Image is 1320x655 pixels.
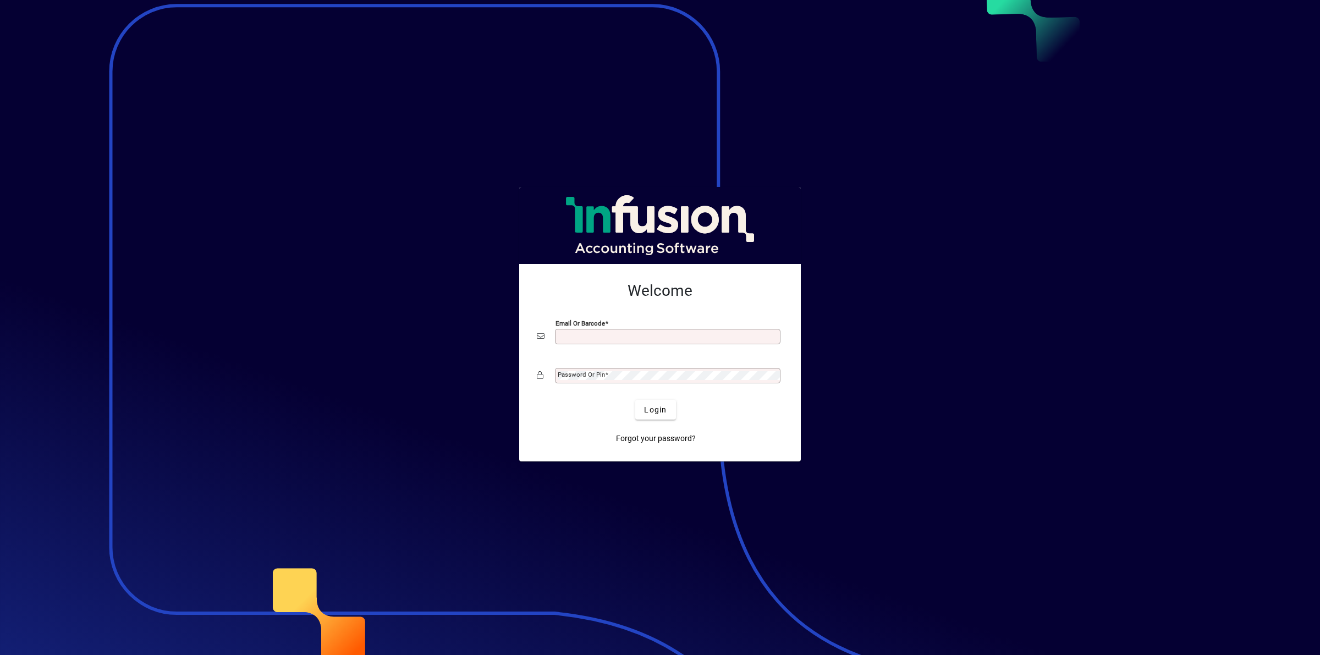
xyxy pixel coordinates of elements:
[537,282,783,300] h2: Welcome
[555,320,605,327] mat-label: Email or Barcode
[558,371,605,378] mat-label: Password or Pin
[644,404,667,416] span: Login
[612,428,700,448] a: Forgot your password?
[635,400,675,420] button: Login
[616,433,696,444] span: Forgot your password?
